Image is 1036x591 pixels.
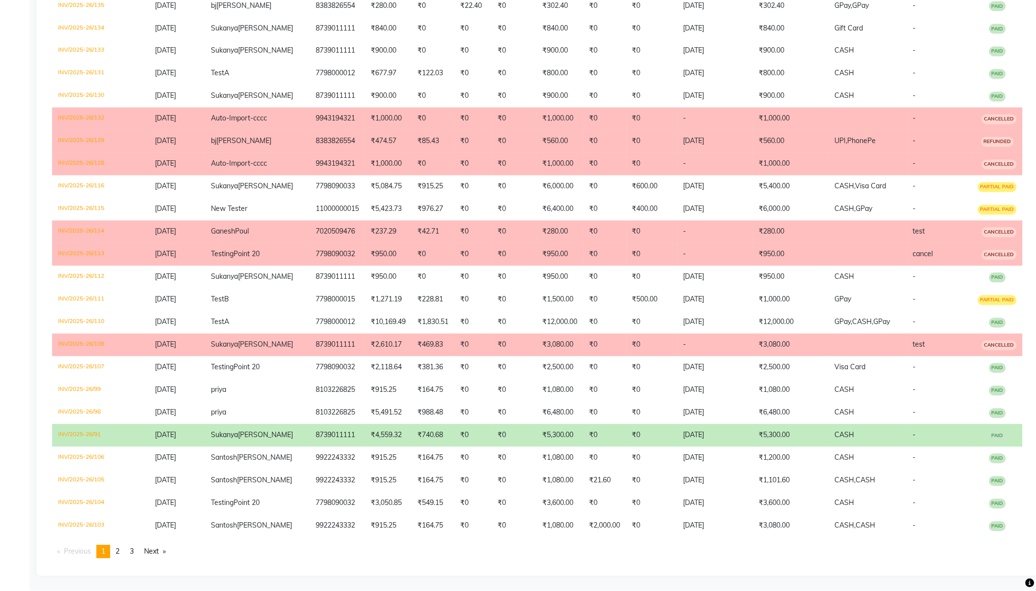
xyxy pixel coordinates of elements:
td: ₹0 [584,153,626,176]
td: ₹560.00 [537,130,584,153]
td: ₹0 [492,356,537,379]
td: ₹900.00 [753,85,829,108]
td: ₹800.00 [753,62,829,85]
td: ₹0 [584,289,626,311]
td: ₹976.27 [412,198,454,221]
td: 7798000012 [310,62,365,85]
span: GPay, [835,318,853,326]
span: [DATE] [155,182,176,191]
td: ₹0 [584,108,626,130]
td: ₹2,500.00 [537,356,584,379]
td: INV/2025-26/131 [52,62,149,85]
td: ₹10,169.49 [365,311,412,334]
span: CANCELLED [982,341,1017,351]
td: ₹400.00 [626,198,678,221]
td: ₹469.83 [412,334,454,356]
td: INV/2025-26/132 [52,108,149,130]
td: ₹0 [412,17,454,40]
span: Auto-Import-cccc [211,114,267,123]
td: ₹0 [454,356,492,379]
span: Sukanya [211,24,238,32]
td: ₹1,500.00 [537,289,584,311]
td: ₹228.81 [412,289,454,311]
td: 8739011111 [310,17,365,40]
td: ₹2,500.00 [753,356,829,379]
span: PAID [989,273,1006,283]
td: INV/2025-26/133 [52,40,149,62]
span: Testing [211,363,234,372]
td: ₹677.97 [365,62,412,85]
span: Point 20 [234,250,260,259]
td: [DATE] [678,379,753,402]
span: [PERSON_NAME] [238,91,293,100]
td: ₹0 [584,311,626,334]
span: PARTIAL PAID [978,182,1017,192]
td: ₹0 [492,17,537,40]
td: 7798090032 [310,243,365,266]
span: [DATE] [155,340,176,349]
td: ₹1,830.51 [412,311,454,334]
span: - [913,69,916,78]
td: ₹0 [584,40,626,62]
td: ₹0 [454,176,492,198]
td: ₹0 [454,62,492,85]
span: CASH [835,272,855,281]
td: 7020509476 [310,221,365,243]
span: Sukanya [211,340,238,349]
span: - [913,272,916,281]
td: INV/2025-26/130 [52,85,149,108]
td: ₹600.00 [626,176,678,198]
td: INV/2025-26/110 [52,311,149,334]
span: [DATE] [155,137,176,146]
td: ₹0 [492,198,537,221]
a: Next [139,545,171,559]
td: [DATE] [678,62,753,85]
td: INV/2025-26/107 [52,356,149,379]
span: [DATE] [155,272,176,281]
span: PAID [989,1,1006,11]
span: - [913,91,916,100]
span: Sukanya [211,272,238,281]
span: [DATE] [155,363,176,372]
span: [PERSON_NAME] [216,1,271,10]
td: ₹0 [492,176,537,198]
td: ₹800.00 [537,62,584,85]
td: ₹0 [412,40,454,62]
span: [PERSON_NAME] [216,137,271,146]
span: [DATE] [155,91,176,100]
td: ₹237.29 [365,221,412,243]
span: [DATE] [155,69,176,78]
span: Sukanya [211,91,238,100]
span: 3 [130,547,134,556]
td: ₹0 [584,266,626,289]
td: ₹6,400.00 [537,198,584,221]
td: [DATE] [678,198,753,221]
span: - [913,295,916,304]
td: ₹950.00 [537,243,584,266]
span: test [913,227,925,236]
span: Gift Card [835,24,863,32]
span: PAID [989,318,1006,328]
td: [DATE] [678,85,753,108]
td: ₹0 [492,266,537,289]
td: ₹0 [412,153,454,176]
td: INV/2025-26/116 [52,176,149,198]
td: 8739011111 [310,266,365,289]
span: - [913,363,916,372]
td: ₹42.71 [412,221,454,243]
span: GPay, [835,1,853,10]
td: ₹0 [626,379,678,402]
span: Poul [235,227,249,236]
span: PAID [989,92,1006,102]
td: ₹0 [454,17,492,40]
td: ₹2,610.17 [365,334,412,356]
td: INV/2025-26/113 [52,243,149,266]
td: INV/2025-26/109 [52,334,149,356]
td: 7798000015 [310,289,365,311]
td: ₹12,000.00 [753,311,829,334]
td: INV/2025-26/134 [52,17,149,40]
td: ₹474.57 [365,130,412,153]
span: [PERSON_NAME] [238,340,293,349]
td: [DATE] [678,356,753,379]
span: GPay [853,1,869,10]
